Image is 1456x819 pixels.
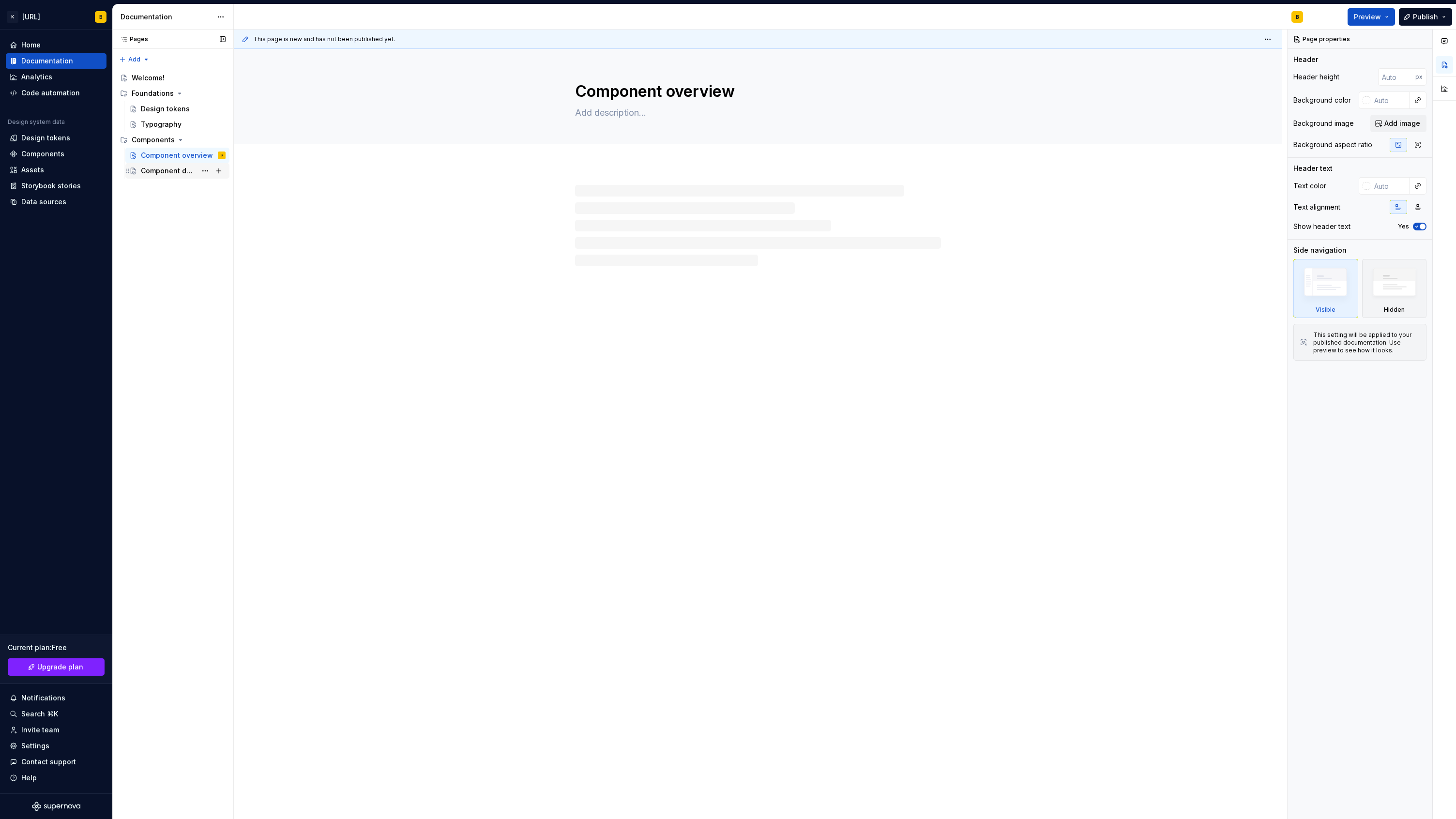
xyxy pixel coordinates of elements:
[21,741,49,751] div: Settings
[21,757,76,767] div: Contact support
[1293,164,1333,173] div: Header text
[1370,91,1410,109] input: Auto
[21,40,41,50] div: Home
[573,80,939,103] textarea: Component overview
[125,101,229,117] a: Design tokens
[1293,181,1326,191] div: Text color
[6,53,106,69] a: Documentation
[1413,12,1438,22] span: Publish
[6,146,106,162] a: Components
[125,163,229,179] a: Component detail
[6,194,106,210] a: Data sources
[6,738,106,754] a: Settings
[21,725,59,735] div: Invite team
[6,770,106,786] button: Help
[1293,140,1372,150] div: Background aspect ratio
[1316,306,1335,314] div: Visible
[1370,115,1426,132] button: Add image
[2,6,110,27] button: K[URL]B
[1354,12,1381,22] span: Preview
[1378,68,1415,86] input: Auto
[116,70,229,179] div: Page tree
[1296,13,1299,21] div: B
[6,85,106,101] a: Code automation
[6,162,106,178] a: Assets
[8,658,105,676] button: Upgrade plan
[6,706,106,722] button: Search ⌘K
[21,693,65,703] div: Notifications
[1293,245,1347,255] div: Side navigation
[116,132,229,148] div: Components
[21,165,44,175] div: Assets
[21,88,80,98] div: Code automation
[125,148,229,163] a: Component overviewB
[6,130,106,146] a: Design tokens
[7,11,18,23] div: K
[6,69,106,85] a: Analytics
[116,70,229,86] a: Welcome!
[1293,72,1339,82] div: Header height
[121,12,212,22] div: Documentation
[141,151,213,160] div: Component overview
[141,166,197,176] div: Component detail
[21,773,37,783] div: Help
[99,13,103,21] div: B
[21,181,81,191] div: Storybook stories
[8,118,65,126] div: Design system data
[6,178,106,194] a: Storybook stories
[37,662,83,672] span: Upgrade plan
[1293,55,1318,64] div: Header
[1293,259,1358,318] div: Visible
[141,120,182,129] div: Typography
[21,149,64,159] div: Components
[1415,73,1423,81] p: px
[1362,259,1427,318] div: Hidden
[1293,222,1350,231] div: Show header text
[32,802,80,811] svg: Supernova Logo
[21,133,70,143] div: Design tokens
[132,73,165,83] div: Welcome!
[1398,223,1409,230] label: Yes
[8,643,105,652] div: Current plan : Free
[128,56,140,63] span: Add
[132,89,174,98] div: Foundations
[6,37,106,53] a: Home
[21,72,52,82] div: Analytics
[6,722,106,738] a: Invite team
[1384,306,1405,314] div: Hidden
[6,690,106,706] button: Notifications
[21,709,58,719] div: Search ⌘K
[1293,119,1354,128] div: Background image
[1313,331,1420,354] div: This setting will be applied to your published documentation. Use preview to see how it looks.
[116,86,229,101] div: Foundations
[221,151,223,160] div: B
[21,56,73,66] div: Documentation
[1384,119,1420,128] span: Add image
[116,53,152,66] button: Add
[253,35,395,43] span: This page is new and has not been published yet.
[1399,8,1452,26] button: Publish
[141,104,190,114] div: Design tokens
[21,197,66,207] div: Data sources
[132,135,175,145] div: Components
[125,117,229,132] a: Typography
[1348,8,1395,26] button: Preview
[1293,202,1340,212] div: Text alignment
[1370,177,1410,195] input: Auto
[1293,95,1351,105] div: Background color
[22,12,40,22] div: [URL]
[6,754,106,770] button: Contact support
[116,35,148,43] div: Pages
